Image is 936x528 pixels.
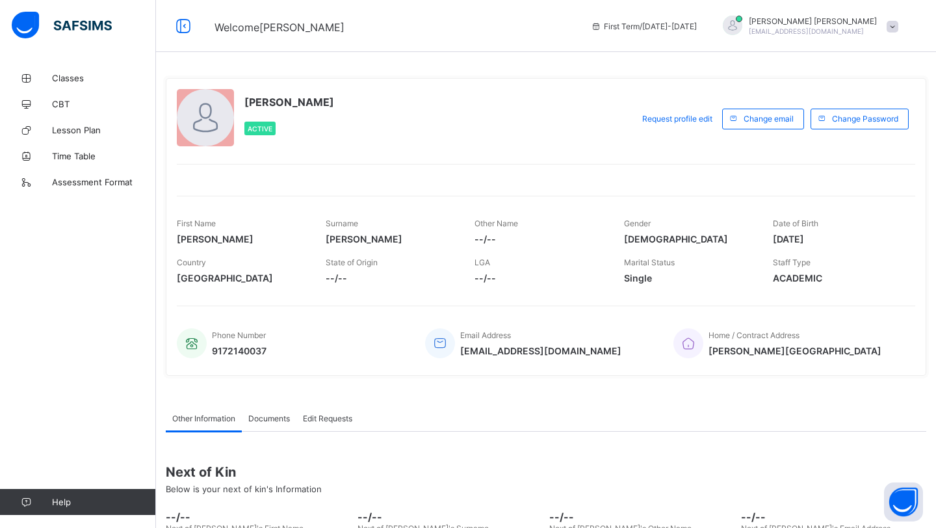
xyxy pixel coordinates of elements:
span: session/term information [591,21,697,31]
span: Documents [248,414,290,423]
span: Change Password [832,114,898,124]
span: 9172140037 [212,345,266,356]
span: [EMAIL_ADDRESS][DOMAIN_NAME] [749,27,864,35]
button: Open asap [884,482,923,521]
span: Country [177,257,206,267]
span: Staff Type [773,257,811,267]
span: --/-- [326,272,455,284]
span: Request profile edit [642,114,712,124]
span: CBT [52,99,156,109]
span: Phone Number [212,330,266,340]
span: LGA [474,257,490,267]
span: --/-- [166,510,351,523]
span: [GEOGRAPHIC_DATA] [177,272,306,284]
span: [PERSON_NAME] [PERSON_NAME] [749,16,877,26]
span: State of Origin [326,257,378,267]
span: Assessment Format [52,177,156,187]
span: [PERSON_NAME] [244,96,334,109]
span: Email Address [460,330,511,340]
span: Date of Birth [773,218,818,228]
span: Welcome [PERSON_NAME] [214,21,344,34]
span: Time Table [52,151,156,161]
span: --/-- [741,510,926,523]
span: Active [248,125,272,133]
img: safsims [12,12,112,39]
span: [PERSON_NAME] [177,233,306,244]
span: First Name [177,218,216,228]
span: Classes [52,73,156,83]
span: Help [52,497,155,507]
span: --/-- [474,233,604,244]
span: [EMAIL_ADDRESS][DOMAIN_NAME] [460,345,621,356]
span: Single [624,272,753,284]
span: Home / Contract Address [708,330,799,340]
span: Gender [624,218,651,228]
span: Surname [326,218,358,228]
span: Edit Requests [303,414,352,423]
span: Below is your next of kin's Information [166,484,322,494]
span: [PERSON_NAME] [326,233,455,244]
span: Other Name [474,218,518,228]
span: Change email [744,114,794,124]
span: ACADEMIC [773,272,902,284]
div: SaimahKhokhar [710,16,905,37]
span: [DEMOGRAPHIC_DATA] [624,233,753,244]
span: --/-- [549,510,734,523]
span: --/-- [357,510,543,523]
span: Other Information [172,414,235,423]
span: [DATE] [773,233,902,244]
span: --/-- [474,272,604,284]
span: Next of Kin [166,464,926,480]
span: Marital Status [624,257,675,267]
span: [PERSON_NAME][GEOGRAPHIC_DATA] [708,345,881,356]
span: Lesson Plan [52,125,156,135]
